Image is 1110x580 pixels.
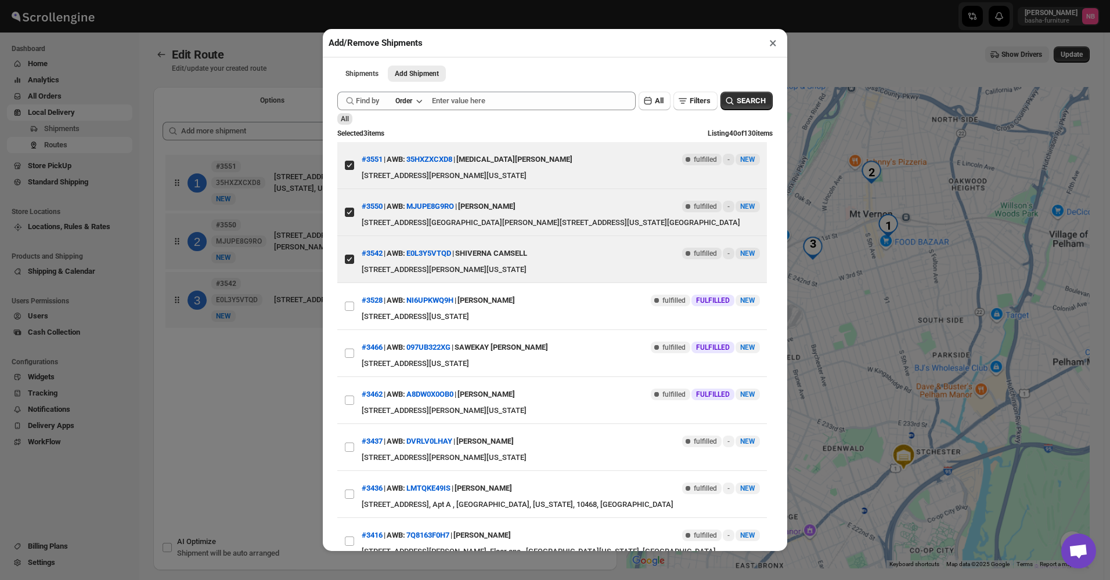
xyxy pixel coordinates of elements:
div: [STREET_ADDRESS][US_STATE] [362,358,760,369]
span: AWB: [387,530,405,541]
span: NEW [740,343,755,351]
span: - [727,249,730,258]
span: NEW [740,437,755,445]
span: fulfilled [694,202,717,211]
button: 35HXZXCXD8 [406,155,452,164]
span: Filters [690,96,711,105]
button: #3416 [362,531,383,539]
div: | | [362,196,516,217]
span: Selected 3 items [337,129,384,137]
div: [STREET_ADDRESS][PERSON_NAME], Floor one , [GEOGRAPHIC_DATA][US_STATE], [GEOGRAPHIC_DATA] [362,546,760,557]
button: #3550 [362,202,383,211]
div: Open chat [1061,534,1096,568]
div: [STREET_ADDRESS][GEOGRAPHIC_DATA][PERSON_NAME][STREET_ADDRESS][US_STATE][GEOGRAPHIC_DATA] [362,217,760,229]
div: [STREET_ADDRESS][PERSON_NAME][US_STATE] [362,264,760,275]
span: AWB: [387,389,405,400]
button: #3551 [362,155,383,164]
span: - [727,202,730,211]
div: [PERSON_NAME] [457,290,515,311]
div: [MEDICAL_DATA][PERSON_NAME] [456,149,572,170]
span: NEW [740,249,755,258]
span: fulfilled [694,531,717,540]
span: AWB: [387,436,405,447]
button: #3462 [362,390,383,398]
span: Shipments [345,69,379,78]
span: Add Shipment [395,69,439,78]
button: SEARCH [720,92,773,110]
div: [PERSON_NAME] [458,196,516,217]
span: NEW [740,531,755,539]
div: [PERSON_NAME] [457,384,515,405]
span: AWB: [387,295,405,306]
span: All [341,115,349,123]
span: fulfilled [694,437,717,446]
input: Enter value here [432,92,636,110]
span: NEW [740,484,755,492]
div: Order [395,96,412,106]
button: #3542 [362,249,383,258]
span: NEW [740,390,755,398]
button: × [765,35,781,51]
span: FULFILLED [696,296,730,305]
span: fulfilled [694,249,717,258]
span: fulfilled [662,296,686,305]
span: AWB: [387,154,405,165]
button: 7Q8163F0H7 [406,531,449,539]
button: #3437 [362,437,383,445]
button: #3436 [362,484,383,492]
div: [STREET_ADDRESS][US_STATE] [362,311,760,322]
span: fulfilled [662,390,686,399]
span: - [727,531,730,540]
button: 097UB322XG [406,343,451,351]
span: SEARCH [737,95,766,107]
div: | | [362,478,512,499]
span: fulfilled [694,484,717,493]
div: [STREET_ADDRESS][PERSON_NAME][US_STATE] [362,452,760,463]
button: #3466 [362,343,383,351]
div: | | [362,431,514,452]
div: SHIVERNA CAMSELL [455,243,527,264]
button: All [639,92,671,110]
button: MJUPE8G9RO [406,202,454,211]
span: - [727,437,730,446]
span: - [727,484,730,493]
div: | | [362,384,515,405]
button: #3528 [362,296,383,304]
div: | | [362,337,548,358]
span: AWB: [387,201,405,212]
button: DVRLV0LHAY [406,437,452,445]
div: | | [362,243,527,264]
button: Filters [673,92,718,110]
button: Order [388,93,428,109]
span: AWB: [387,248,405,259]
span: NEW [740,202,755,211]
div: [PERSON_NAME] [455,478,512,499]
span: Listing 40 of 130 items [708,129,773,137]
h2: Add/Remove Shipments [329,37,423,49]
div: | | [362,525,511,546]
div: | | [362,149,572,170]
span: fulfilled [662,343,686,352]
span: NEW [740,155,755,164]
div: SAWEKAY [PERSON_NAME] [455,337,548,358]
div: [PERSON_NAME] [453,525,511,546]
span: NEW [740,296,755,304]
span: Find by [356,95,379,107]
div: [STREET_ADDRESS], Apt A , [GEOGRAPHIC_DATA], [US_STATE], 10468, [GEOGRAPHIC_DATA] [362,499,760,510]
span: All [655,96,664,105]
button: A8DW0X0OB0 [406,390,453,398]
span: FULFILLED [696,390,730,399]
span: FULFILLED [696,343,730,352]
div: [STREET_ADDRESS][PERSON_NAME][US_STATE] [362,170,760,182]
div: [STREET_ADDRESS][PERSON_NAME][US_STATE] [362,405,760,416]
span: fulfilled [694,155,717,164]
div: Selected Shipments [153,113,617,493]
span: - [727,155,730,164]
button: LMTQKE49IS [406,484,451,492]
div: [PERSON_NAME] [456,431,514,452]
span: AWB: [387,483,405,494]
button: NI6UPKWQ9H [406,296,453,304]
button: E0L3Y5VTQD [406,249,451,258]
div: | | [362,290,515,311]
span: AWB: [387,342,405,353]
